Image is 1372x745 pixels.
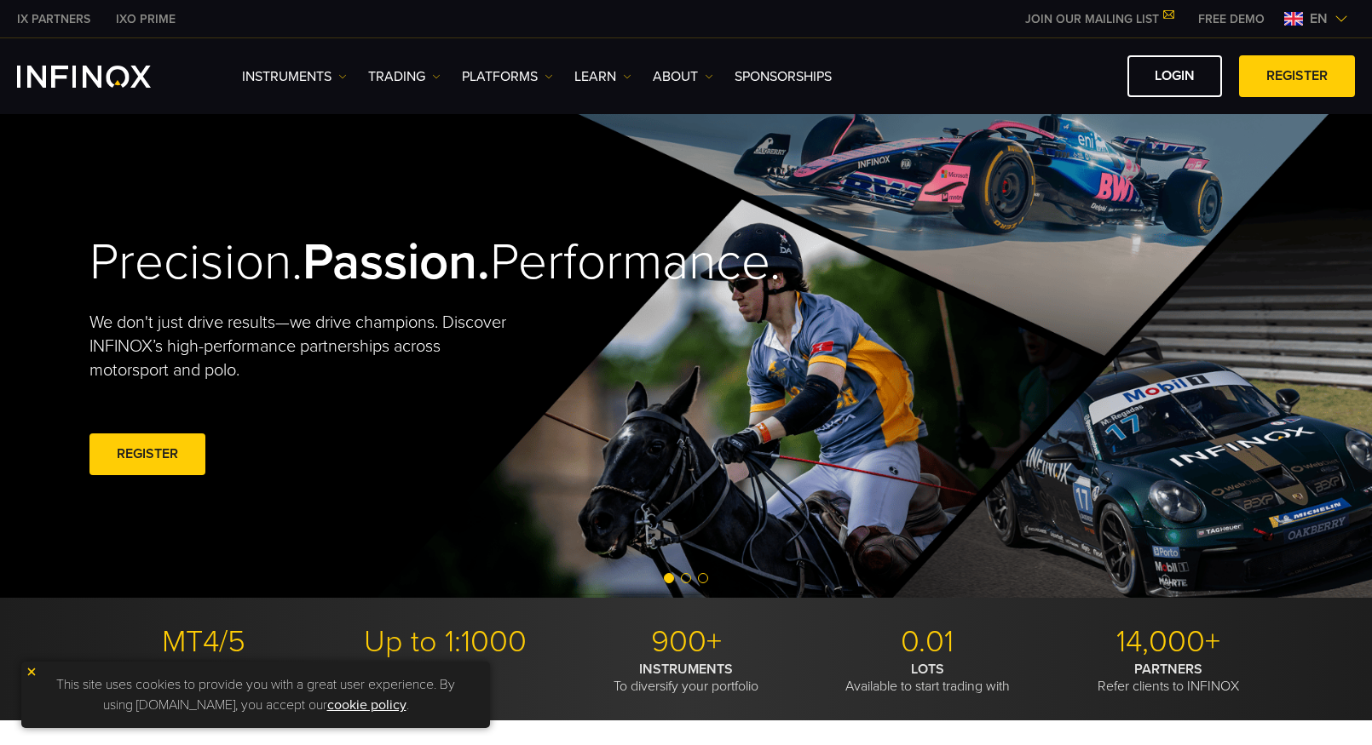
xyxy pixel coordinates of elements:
[813,623,1041,661] p: 0.01
[574,66,631,87] a: Learn
[4,10,103,28] a: INFINOX
[368,66,441,87] a: TRADING
[681,573,691,583] span: Go to slide 2
[89,623,318,661] p: MT4/5
[1185,10,1277,28] a: INFINOX MENU
[1134,661,1202,678] strong: PARTNERS
[462,66,553,87] a: PLATFORMS
[26,666,37,678] img: yellow close icon
[17,66,191,88] a: INFINOX Logo
[698,573,708,583] span: Go to slide 3
[1303,9,1335,29] span: en
[30,670,481,719] p: This site uses cookies to provide you with a great user experience. By using [DOMAIN_NAME], you a...
[1012,12,1185,26] a: JOIN OUR MAILING LIST
[1127,55,1222,97] a: LOGIN
[242,66,347,87] a: Instruments
[639,661,733,678] strong: INSTRUMENTS
[89,311,519,382] p: We don't just drive results—we drive champions. Discover INFINOX’s high-performance partnerships ...
[572,623,800,661] p: 900+
[813,661,1041,695] p: Available to start trading with
[303,232,490,293] strong: Passion.
[1239,55,1355,97] a: REGISTER
[572,661,800,695] p: To diversify your portfolio
[103,10,188,28] a: INFINOX
[911,661,944,678] strong: LOTS
[327,696,406,713] a: cookie policy
[735,66,832,87] a: SPONSORSHIPS
[89,433,205,475] a: REGISTER
[653,66,713,87] a: ABOUT
[331,623,559,661] p: Up to 1:1000
[1054,661,1283,695] p: Refer clients to INFINOX
[1054,623,1283,661] p: 14,000+
[89,232,626,294] h2: Precision. Performance.
[664,573,674,583] span: Go to slide 1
